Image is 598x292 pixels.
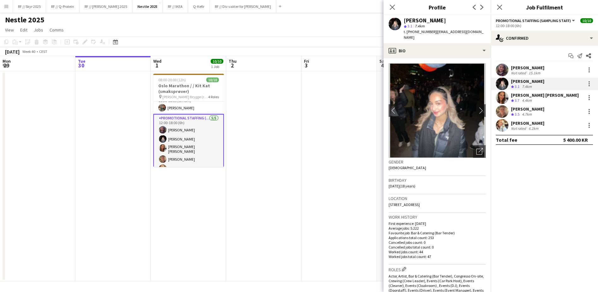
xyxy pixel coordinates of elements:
[496,23,593,28] div: 12:00-18:00 (6h)
[304,58,309,64] span: Fri
[153,74,224,167] app-job-card: 08:00-20:00 (12h)10/10Oslo Marathon / / Kit Kat (smaksprøver) [PERSON_NAME] Brygge (rett over [PE...
[511,126,527,131] div: Not rated
[511,106,544,112] div: [PERSON_NAME]
[511,78,544,84] div: [PERSON_NAME]
[20,27,27,33] span: Edit
[78,58,85,64] span: Tue
[389,240,486,245] p: Cancelled jobs count: 0
[5,49,20,55] div: [DATE]
[389,226,486,231] p: Average jobs: 5.222
[210,0,276,13] button: RF // Div vakter for [PERSON_NAME]
[496,137,517,143] div: Total fee
[153,93,224,114] app-card-role: Events (DJ)1/111:30-18:15 (6h45m)[PERSON_NAME]
[3,26,16,34] a: View
[515,84,519,89] span: 3.1
[132,0,163,13] button: Nestle 2025
[473,145,486,158] div: Open photos pop-in
[491,31,598,46] div: Confirmed
[229,58,237,64] span: Thu
[13,0,46,13] button: RF // Skyr 2025
[491,3,598,11] h3: Job Fulfilment
[211,64,223,69] div: 1 Job
[527,126,540,131] div: 6.2km
[77,62,85,69] span: 30
[389,63,486,158] img: Crew avatar or photo
[389,231,486,235] p: Favourite job: Bar & Catering (Bar Tender)
[389,214,486,220] h3: Work history
[228,62,237,69] span: 2
[389,165,426,170] span: [DEMOGRAPHIC_DATA]
[389,235,486,240] p: Applications total count: 253
[521,84,533,89] div: 7.4km
[389,177,486,183] h3: Birthday
[389,266,486,272] h3: Roles
[21,49,37,54] span: Week 40
[158,77,186,82] span: 08:00-20:00 (12h)
[407,24,412,28] span: 3.1
[163,0,188,13] button: RF // IKEA
[162,94,208,99] span: [PERSON_NAME] Brygge (rett over [PERSON_NAME])
[206,77,219,82] span: 10/10
[496,18,576,23] button: Promotional Staffing (Sampling Staff)
[379,58,386,64] span: Sat
[31,26,46,34] a: Jobs
[384,43,491,58] div: Bio
[521,112,533,117] div: 4.7km
[39,49,47,54] div: CEST
[389,249,486,254] p: Worked jobs count: 44
[404,29,437,34] span: t. [PHONE_NUMBER]
[188,0,210,13] button: Q-Kefir
[152,62,161,69] span: 1
[511,92,579,98] div: [PERSON_NAME] [PERSON_NAME]
[303,62,309,69] span: 3
[496,18,571,23] span: Promotional Staffing (Sampling Staff)
[511,65,544,71] div: [PERSON_NAME]
[389,221,486,226] p: First experience: [DATE]
[521,98,533,103] div: 4.4km
[208,94,219,99] span: 4 Roles
[511,120,544,126] div: [PERSON_NAME]
[511,71,527,75] div: Not rated
[46,0,79,13] button: RF // Q-Protein
[3,58,11,64] span: Mon
[515,98,519,103] span: 3.7
[404,18,446,23] div: [PERSON_NAME]
[211,59,223,64] span: 10/10
[153,114,224,175] app-card-role: Promotional Staffing (Sampling Staff)5/512:00-18:00 (6h)[PERSON_NAME][PERSON_NAME][PERSON_NAME] [...
[389,254,486,259] p: Worked jobs total count: 47
[563,137,588,143] div: 5 400.00 KR
[79,0,132,13] button: RF // [PERSON_NAME] 2025
[2,62,11,69] span: 29
[5,15,44,25] h1: Nestle 2025
[404,29,484,40] span: | [EMAIL_ADDRESS][DOMAIN_NAME]
[153,58,161,64] span: Wed
[389,245,486,249] p: Cancelled jobs total count: 0
[389,196,486,201] h3: Location
[389,202,420,207] span: [STREET_ADDRESS]
[153,83,224,94] h3: Oslo Marathon / / Kit Kat (smaksprøver)
[18,26,30,34] a: Edit
[527,71,542,75] div: 15.1km
[389,184,415,188] span: [DATE] (18 years)
[580,18,593,23] span: 10/10
[515,112,519,117] span: 3.5
[47,26,66,34] a: Comms
[34,27,43,33] span: Jobs
[378,62,386,69] span: 4
[5,27,14,33] span: View
[413,24,426,28] span: 7.4km
[50,27,64,33] span: Comms
[389,159,486,165] h3: Gender
[384,3,491,11] h3: Profile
